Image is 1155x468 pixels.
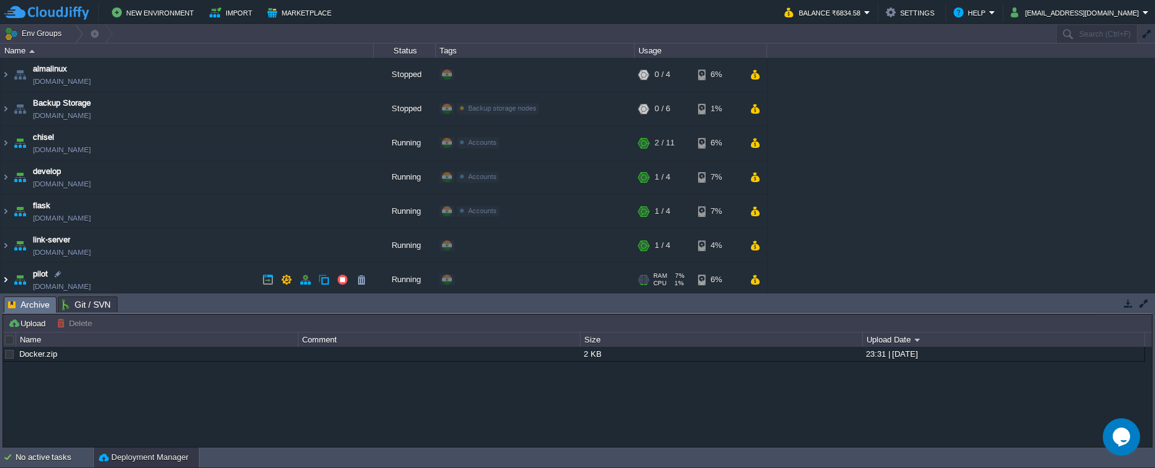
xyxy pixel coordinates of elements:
span: [DOMAIN_NAME] [33,109,91,122]
div: 6% [698,126,739,160]
button: Balance ₹6834.58 [785,5,864,20]
div: 2 KB [581,347,862,361]
img: AMDAwAAAACH5BAEAAAAALAAAAAABAAEAAAICRAEAOw== [1,263,11,296]
button: Delete [57,318,96,329]
button: Upload [8,318,49,329]
span: CPU [653,280,666,287]
div: 1 / 4 [655,195,670,228]
div: 7% [698,195,739,228]
div: Name [1,44,373,58]
a: [DOMAIN_NAME] [33,212,91,224]
button: Deployment Manager [99,451,188,464]
img: AMDAwAAAACH5BAEAAAAALAAAAAABAAEAAAICRAEAOw== [1,92,11,126]
span: Archive [8,297,50,313]
iframe: chat widget [1103,418,1143,456]
div: Comment [299,333,580,347]
span: Accounts [468,207,497,214]
img: AMDAwAAAACH5BAEAAAAALAAAAAABAAEAAAICRAEAOw== [29,50,35,53]
img: CloudJiffy [4,5,89,21]
div: Running [374,229,436,262]
div: Name [17,333,298,347]
img: AMDAwAAAACH5BAEAAAAALAAAAAABAAEAAAICRAEAOw== [1,229,11,262]
div: 6% [698,263,739,296]
a: [DOMAIN_NAME] [33,246,91,259]
img: AMDAwAAAACH5BAEAAAAALAAAAAABAAEAAAICRAEAOw== [11,160,29,194]
div: 23:31 | [DATE] [863,347,1144,361]
a: [DOMAIN_NAME] [33,144,91,156]
a: link-server [33,234,70,246]
span: 7% [672,272,684,280]
a: flask [33,200,50,212]
div: Size [581,333,862,347]
button: [EMAIL_ADDRESS][DOMAIN_NAME] [1011,5,1143,20]
div: 0 / 6 [655,92,670,126]
div: Running [374,263,436,296]
a: Docker.zip [19,349,57,359]
img: AMDAwAAAACH5BAEAAAAALAAAAAABAAEAAAICRAEAOw== [1,195,11,228]
button: Import [209,5,256,20]
img: AMDAwAAAACH5BAEAAAAALAAAAAABAAEAAAICRAEAOw== [11,195,29,228]
div: 1 / 4 [655,229,670,262]
img: AMDAwAAAACH5BAEAAAAALAAAAAABAAEAAAICRAEAOw== [11,263,29,296]
span: 1% [671,280,684,287]
div: Status [374,44,435,58]
span: Git / SVN [62,297,111,312]
img: AMDAwAAAACH5BAEAAAAALAAAAAABAAEAAAICRAEAOw== [11,58,29,91]
a: chisel [33,131,54,144]
span: RAM [653,272,667,280]
div: Stopped [374,58,436,91]
div: Usage [635,44,766,58]
button: Settings [886,5,938,20]
div: 1 / 4 [655,160,670,194]
div: Running [374,195,436,228]
div: No active tasks [16,447,93,467]
div: 6% [698,58,739,91]
div: 2 / 11 [655,126,674,160]
a: [DOMAIN_NAME] [33,280,91,293]
div: 1% [698,92,739,126]
img: AMDAwAAAACH5BAEAAAAALAAAAAABAAEAAAICRAEAOw== [1,126,11,160]
img: AMDAwAAAACH5BAEAAAAALAAAAAABAAEAAAICRAEAOw== [11,229,29,262]
button: Help [954,5,989,20]
div: Stopped [374,92,436,126]
div: Upload Date [863,333,1144,347]
div: Tags [436,44,634,58]
img: AMDAwAAAACH5BAEAAAAALAAAAAABAAEAAAICRAEAOw== [11,126,29,160]
a: Backup Storage [33,97,91,109]
div: Running [374,160,436,194]
span: Accounts [468,173,497,180]
button: New Environment [112,5,198,20]
button: Marketplace [267,5,335,20]
a: [DOMAIN_NAME] [33,75,91,88]
span: Backup storage nodes [468,104,536,112]
a: pilot [33,268,48,280]
div: 7% [698,160,739,194]
div: 4% [698,229,739,262]
div: Running [374,126,436,160]
img: AMDAwAAAACH5BAEAAAAALAAAAAABAAEAAAICRAEAOw== [11,92,29,126]
a: develop [33,165,61,178]
span: Accounts [468,139,497,146]
a: almalinux [33,63,67,75]
div: 0 / 4 [655,58,670,91]
button: Env Groups [4,25,66,42]
img: AMDAwAAAACH5BAEAAAAALAAAAAABAAEAAAICRAEAOw== [1,160,11,194]
a: [DOMAIN_NAME] [33,178,91,190]
img: AMDAwAAAACH5BAEAAAAALAAAAAABAAEAAAICRAEAOw== [1,58,11,91]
